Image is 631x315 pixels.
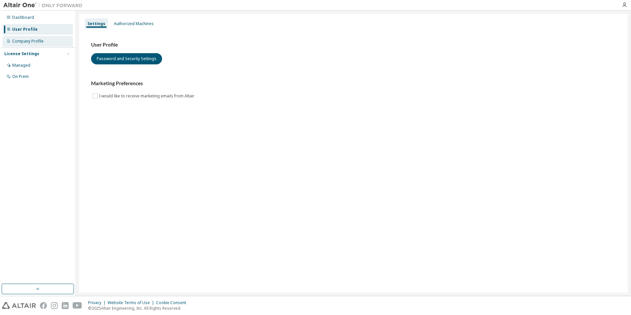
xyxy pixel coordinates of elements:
div: Privacy [88,300,108,305]
div: User Profile [12,27,38,32]
div: Cookie Consent [156,300,190,305]
div: License Settings [4,51,39,56]
div: Authorized Machines [114,21,154,26]
img: Altair One [3,2,86,9]
img: facebook.svg [40,302,47,309]
div: Company Profile [12,39,44,44]
img: linkedin.svg [62,302,69,309]
h3: Marketing Preferences [91,80,616,87]
div: Website Terms of Use [108,300,156,305]
div: On Prem [12,74,29,79]
p: © 2025 Altair Engineering, Inc. All Rights Reserved. [88,305,190,311]
img: youtube.svg [73,302,82,309]
div: Managed [12,63,30,68]
div: Dashboard [12,15,34,20]
img: altair_logo.svg [2,302,36,309]
label: I would like to receive marketing emails from Altair [99,92,196,100]
button: Password and Security Settings [91,53,162,64]
div: Settings [87,21,105,26]
h3: User Profile [91,42,616,48]
img: instagram.svg [51,302,58,309]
